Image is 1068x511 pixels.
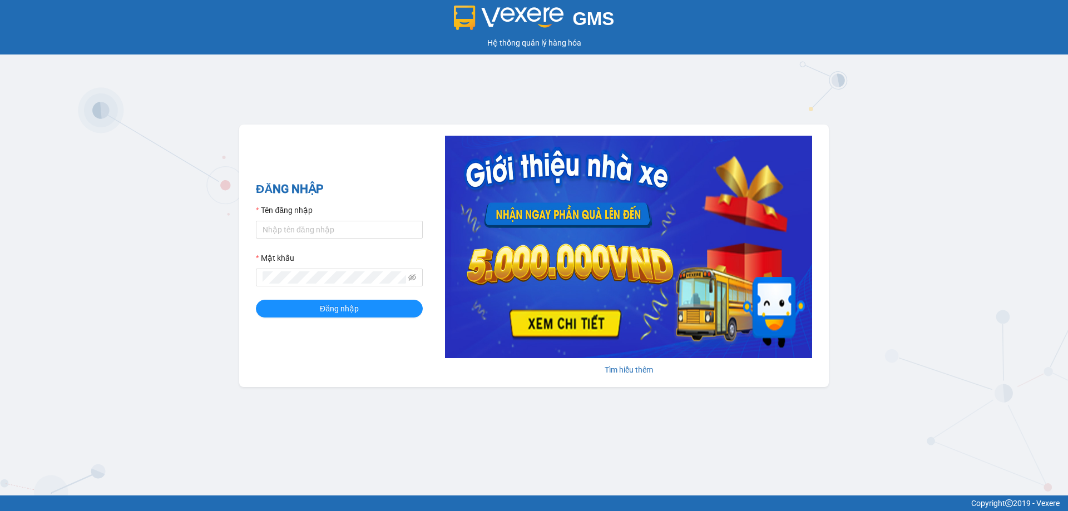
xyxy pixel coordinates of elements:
div: Hệ thống quản lý hàng hóa [3,37,1065,49]
img: logo 2 [454,6,564,30]
span: copyright [1005,499,1013,507]
div: Tìm hiểu thêm [445,364,812,376]
span: eye-invisible [408,274,416,281]
a: GMS [454,17,615,26]
label: Mật khẩu [256,252,294,264]
button: Đăng nhập [256,300,423,317]
span: GMS [572,8,614,29]
input: Tên đăng nhập [256,221,423,239]
input: Mật khẩu [263,271,406,284]
label: Tên đăng nhập [256,204,313,216]
h2: ĐĂNG NHẬP [256,180,423,199]
div: Copyright 2019 - Vexere [8,497,1060,509]
img: banner-0 [445,136,812,358]
span: Đăng nhập [320,302,359,315]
